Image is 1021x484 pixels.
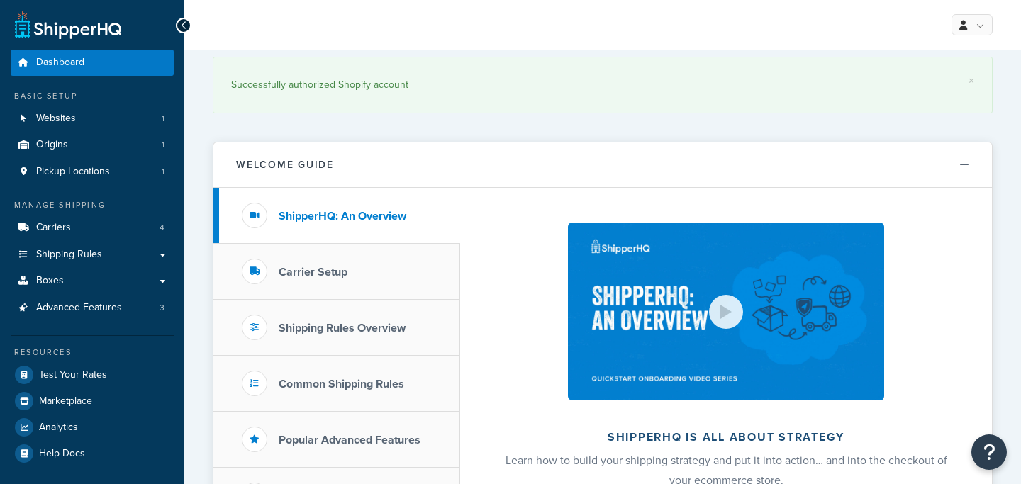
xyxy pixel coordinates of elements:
[279,378,404,390] h3: Common Shipping Rules
[11,242,174,268] a: Shipping Rules
[36,166,110,178] span: Pickup Locations
[160,302,164,314] span: 3
[11,295,174,321] li: Advanced Features
[39,395,92,407] span: Marketplace
[11,441,174,466] a: Help Docs
[11,347,174,359] div: Resources
[231,75,974,95] div: Successfully authorized Shopify account
[162,166,164,178] span: 1
[36,249,102,261] span: Shipping Rules
[36,302,122,314] span: Advanced Features
[11,106,174,132] li: Websites
[11,415,174,440] a: Analytics
[11,159,174,185] li: Pickup Locations
[236,159,334,170] h2: Welcome Guide
[11,132,174,158] a: Origins1
[11,199,174,211] div: Manage Shipping
[11,215,174,241] li: Carriers
[11,90,174,102] div: Basic Setup
[279,434,420,446] h3: Popular Advanced Features
[162,139,164,151] span: 1
[279,322,406,334] h3: Shipping Rules Overview
[11,215,174,241] a: Carriers4
[36,222,71,234] span: Carriers
[568,223,884,400] img: ShipperHQ is all about strategy
[160,222,164,234] span: 4
[498,431,954,444] h2: ShipperHQ is all about strategy
[36,275,64,287] span: Boxes
[11,268,174,294] a: Boxes
[213,142,992,188] button: Welcome Guide
[969,75,974,86] a: ×
[11,159,174,185] a: Pickup Locations1
[36,57,84,69] span: Dashboard
[39,448,85,460] span: Help Docs
[971,434,1007,470] button: Open Resource Center
[36,113,76,125] span: Websites
[11,106,174,132] a: Websites1
[11,132,174,158] li: Origins
[36,139,68,151] span: Origins
[39,369,107,381] span: Test Your Rates
[11,362,174,388] a: Test Your Rates
[11,50,174,76] a: Dashboard
[279,266,347,278] h3: Carrier Setup
[162,113,164,125] span: 1
[39,422,78,434] span: Analytics
[279,210,406,223] h3: ShipperHQ: An Overview
[11,295,174,321] a: Advanced Features3
[11,388,174,414] a: Marketplace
